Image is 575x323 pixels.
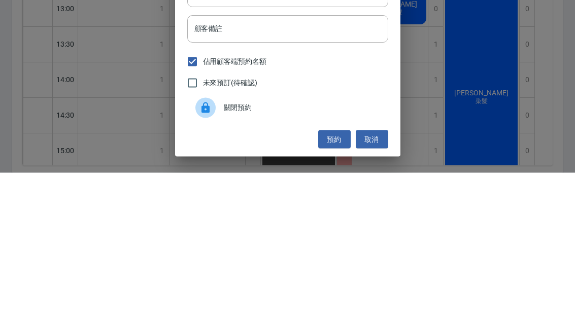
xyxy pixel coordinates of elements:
span: 佔用顧客端預約名額 [203,206,267,217]
button: 預約 [318,280,351,299]
div: 30分鐘 [187,94,388,122]
label: 服務時長 [194,90,216,97]
span: 關閉預約 [224,253,380,263]
button: 取消 [356,280,388,299]
span: 未來預訂(待確認) [203,228,258,238]
label: 顧客電話 [194,19,219,26]
label: 顧客姓名 [194,54,219,62]
div: 關閉預約 [187,244,388,272]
